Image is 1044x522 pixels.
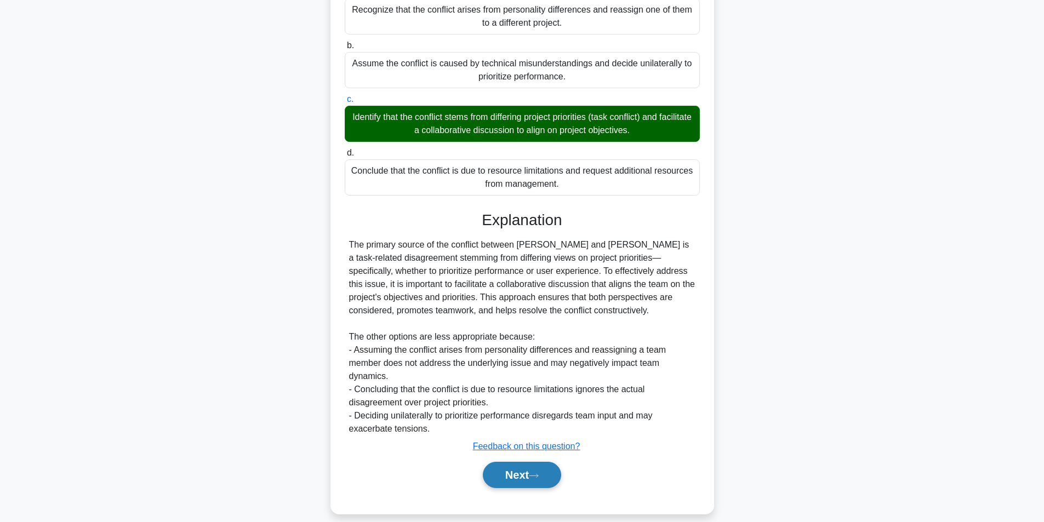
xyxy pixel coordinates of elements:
[473,441,580,451] a: Feedback on this question?
[347,148,354,157] span: d.
[347,41,354,50] span: b.
[347,94,353,104] span: c.
[349,238,695,435] div: The primary source of the conflict between [PERSON_NAME] and [PERSON_NAME] is a task-related disa...
[345,159,700,196] div: Conclude that the conflict is due to resource limitations and request additional resources from m...
[483,462,561,488] button: Next
[345,52,700,88] div: Assume the conflict is caused by technical misunderstandings and decide unilaterally to prioritiz...
[345,106,700,142] div: Identify that the conflict stems from differing project priorities (task conflict) and facilitate...
[351,211,693,230] h3: Explanation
